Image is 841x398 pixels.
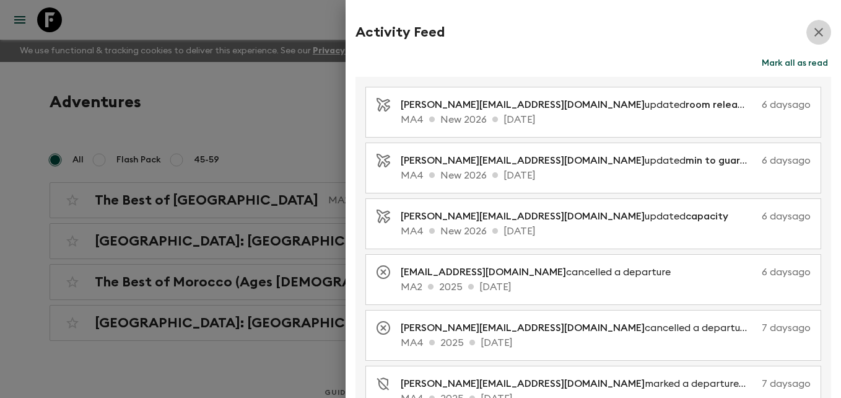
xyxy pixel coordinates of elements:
p: MA4 2025 [DATE] [401,335,811,350]
p: updated [401,209,738,224]
p: MA4 New 2026 [DATE] [401,168,811,183]
span: [PERSON_NAME][EMAIL_ADDRESS][DOMAIN_NAME] [401,323,645,333]
p: updated [401,153,757,168]
p: MA4 New 2026 [DATE] [401,224,811,239]
p: MA4 New 2026 [DATE] [401,112,811,127]
p: marked a departure as not secured [401,376,757,391]
span: capacity [686,211,728,221]
p: 7 days ago [762,321,811,335]
span: [PERSON_NAME][EMAIL_ADDRESS][DOMAIN_NAME] [401,379,645,389]
p: cancelled a departure [401,265,681,280]
p: updated [401,97,757,112]
span: [EMAIL_ADDRESS][DOMAIN_NAME] [401,267,566,277]
p: 6 days ago [743,209,811,224]
span: [PERSON_NAME][EMAIL_ADDRESS][DOMAIN_NAME] [401,211,645,221]
p: 6 days ago [762,153,811,168]
span: [PERSON_NAME][EMAIL_ADDRESS][DOMAIN_NAME] [401,100,645,110]
span: min to guarantee [686,156,769,166]
button: Mark all as read [759,55,831,72]
p: 6 days ago [762,97,811,112]
p: cancelled a departure [401,321,757,335]
span: [PERSON_NAME][EMAIL_ADDRESS][DOMAIN_NAME] [401,156,645,166]
p: 7 days ago [762,376,811,391]
p: MA2 2025 [DATE] [401,280,811,294]
span: room release days [686,100,773,110]
h2: Activity Feed [355,24,445,40]
p: 6 days ago [686,265,811,280]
